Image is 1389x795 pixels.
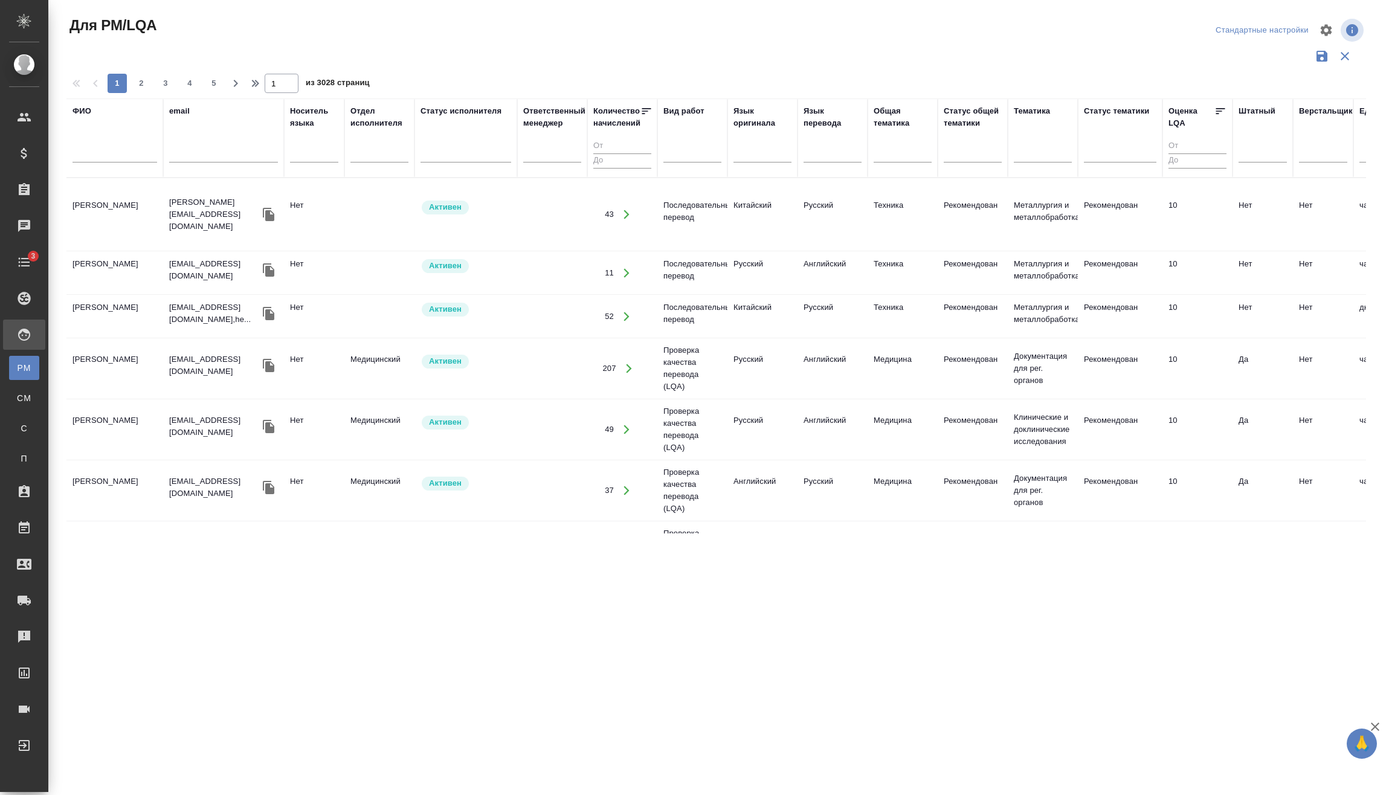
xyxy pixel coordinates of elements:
button: Открыть работы [614,202,639,227]
span: 4 [180,77,199,89]
p: [EMAIL_ADDRESS][DOMAIN_NAME] [169,258,260,282]
button: Скопировать [260,205,278,224]
div: split button [1213,21,1312,40]
input: От [1168,139,1226,154]
div: перевод идеальный/почти идеальный. Ни редактор, ни корректор не нужен [1168,199,1226,211]
p: Активен [429,477,462,489]
span: С [15,422,33,434]
button: Скопировать [260,417,278,436]
div: Носитель языка [290,105,338,129]
div: Общая тематика [874,105,932,129]
span: Посмотреть информацию [1341,19,1366,42]
td: Медицина [868,347,938,390]
button: Открыть работы [617,356,642,381]
td: Последовательный перевод [657,295,727,338]
td: Русский [798,295,868,338]
p: [EMAIL_ADDRESS][DOMAIN_NAME] [169,475,260,500]
div: Рядовой исполнитель: назначай с учетом рейтинга [421,301,511,318]
td: [PERSON_NAME] [66,252,163,294]
td: Медицинский [344,347,414,390]
button: Открыть работы [614,478,639,503]
td: Рекомендован [1078,252,1162,294]
button: Скопировать [260,261,278,279]
div: Рядовой исполнитель: назначай с учетом рейтинга [421,258,511,274]
td: Документация для рег. органов [1008,344,1078,393]
td: [PERSON_NAME] [66,193,163,236]
td: Проверка качества перевода (LQA) [657,399,727,460]
td: Производство лекарственных препаратов [1008,527,1078,576]
td: Нет [1293,347,1353,390]
div: Статус тематики [1084,105,1149,117]
a: П [9,446,39,471]
td: Китайский [727,193,798,236]
div: Статус общей тематики [944,105,1002,129]
button: 5 [204,74,224,93]
td: Рекомендован [938,408,1008,451]
td: Техника [868,295,938,338]
td: Рекомендован [1078,193,1162,236]
p: [PERSON_NAME][EMAIL_ADDRESS][DOMAIN_NAME] [169,196,260,233]
div: 43 [605,208,614,220]
td: Русский [798,530,868,573]
td: Металлургия и металлобработка [1008,252,1078,294]
td: Рекомендован [1078,347,1162,390]
div: Ответственный менеджер [523,105,585,129]
span: PM [15,362,33,374]
div: Рядовой исполнитель: назначай с учетом рейтинга [421,475,511,492]
td: Английский [727,530,798,573]
button: 4 [180,74,199,93]
td: Нет [1233,252,1293,294]
button: Скопировать [260,478,278,497]
td: Нет [1293,408,1353,451]
button: Открыть работы [614,260,639,285]
td: Рекомендован [1078,530,1162,573]
td: Русский [727,408,798,451]
div: Оценка LQA [1168,105,1214,129]
a: С [9,416,39,440]
div: Вид работ [663,105,704,117]
td: Нет [284,252,344,294]
div: Статус исполнителя [421,105,501,117]
span: 5 [204,77,224,89]
p: [EMAIL_ADDRESS][DOMAIN_NAME],he... [169,301,260,326]
td: Медицина [868,469,938,512]
td: Нет [284,408,344,451]
td: Да [1233,469,1293,512]
span: CM [15,392,33,404]
input: До [1168,153,1226,169]
td: Нет [284,193,344,236]
td: Нет [284,347,344,390]
span: 2 [132,77,151,89]
div: Количество начислений [593,105,640,129]
input: От [593,139,651,154]
span: 🙏 [1352,731,1372,756]
div: Штатный [1239,105,1275,117]
td: Да [1233,530,1293,573]
td: Медицина [868,530,938,573]
a: CM [9,386,39,410]
button: Скопировать [260,304,278,323]
button: 2 [132,74,151,93]
td: [PERSON_NAME] [66,295,163,338]
td: Рекомендован [1078,295,1162,338]
td: Проверка качества перевода (LQA) [657,460,727,521]
td: Английский [798,347,868,390]
td: Нет [1233,295,1293,338]
td: Русский [727,252,798,294]
td: Рекомендован [938,530,1008,573]
button: Открыть работы [614,304,639,329]
td: Нет [284,295,344,338]
td: Нет [1293,295,1353,338]
button: Сохранить фильтры [1310,45,1333,68]
td: [PERSON_NAME] [66,347,163,390]
td: [PERSON_NAME] [66,469,163,512]
td: Нет [1293,252,1353,294]
p: Активен [429,260,462,272]
td: Клинические и доклинические исследования [1008,405,1078,454]
td: Английский [727,469,798,512]
span: Для PM/LQA [66,16,156,35]
div: перевод идеальный/почти идеальный. Ни редактор, ни корректор не нужен [1168,475,1226,488]
td: Нет [284,469,344,512]
p: Активен [429,201,462,213]
td: Техника [868,193,938,236]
